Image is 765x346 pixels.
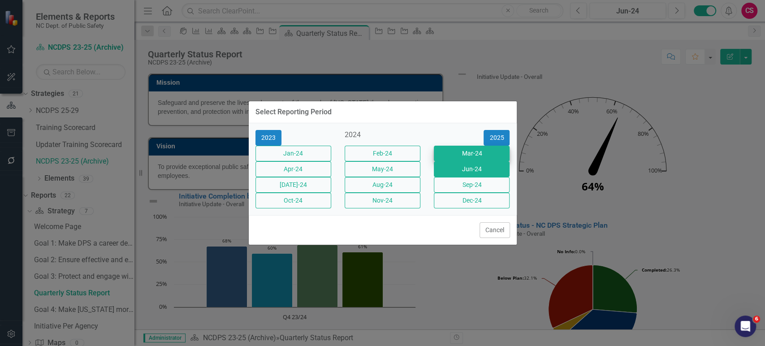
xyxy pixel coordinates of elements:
span: 6 [753,316,760,323]
button: Aug-24 [345,177,420,193]
button: Sep-24 [434,177,510,193]
button: Dec-24 [434,193,510,208]
button: 2023 [255,130,281,146]
button: 2025 [484,130,510,146]
button: Apr-24 [255,161,331,177]
div: 2024 [345,130,420,140]
button: Nov-24 [345,193,420,208]
iframe: Intercom live chat [735,316,756,337]
button: Feb-24 [345,146,420,161]
div: Select Reporting Period [255,108,332,116]
button: Mar-24 [434,146,510,161]
button: Jun-24 [434,161,510,177]
button: Cancel [480,222,510,238]
button: May-24 [345,161,420,177]
button: Oct-24 [255,193,331,208]
button: Jan-24 [255,146,331,161]
button: [DATE]-24 [255,177,331,193]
